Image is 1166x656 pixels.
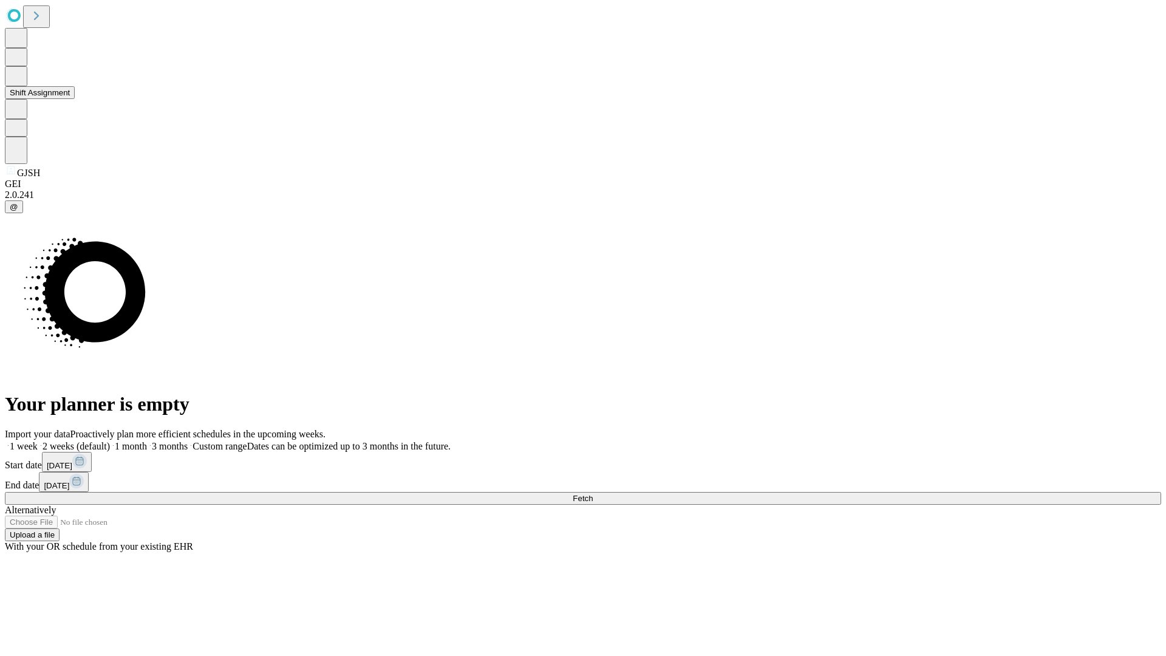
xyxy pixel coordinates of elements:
[47,461,72,470] span: [DATE]
[5,505,56,515] span: Alternatively
[152,441,188,451] span: 3 months
[5,452,1161,472] div: Start date
[115,441,147,451] span: 1 month
[44,481,69,490] span: [DATE]
[247,441,451,451] span: Dates can be optimized up to 3 months in the future.
[5,528,60,541] button: Upload a file
[573,494,593,503] span: Fetch
[10,441,38,451] span: 1 week
[5,492,1161,505] button: Fetch
[5,429,70,439] span: Import your data
[193,441,247,451] span: Custom range
[10,202,18,211] span: @
[42,452,92,472] button: [DATE]
[70,429,326,439] span: Proactively plan more efficient schedules in the upcoming weeks.
[5,541,193,552] span: With your OR schedule from your existing EHR
[39,472,89,492] button: [DATE]
[5,200,23,213] button: @
[5,472,1161,492] div: End date
[5,190,1161,200] div: 2.0.241
[5,179,1161,190] div: GEI
[5,86,75,99] button: Shift Assignment
[17,168,40,178] span: GJSH
[43,441,110,451] span: 2 weeks (default)
[5,393,1161,415] h1: Your planner is empty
